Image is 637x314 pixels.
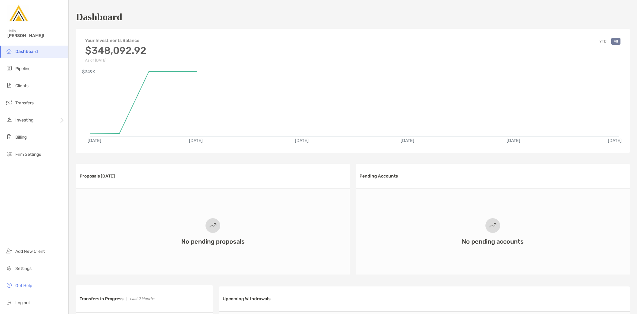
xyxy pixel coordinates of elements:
span: Log out [15,300,30,305]
text: [DATE] [608,138,622,143]
span: Clients [15,83,28,88]
span: Dashboard [15,49,38,54]
h3: Upcoming Withdrawals [223,296,270,301]
span: Transfers [15,100,34,106]
img: firm-settings icon [6,150,13,158]
span: Pipeline [15,66,31,71]
text: [DATE] [88,138,101,143]
h3: Pending Accounts [360,174,398,179]
span: [PERSON_NAME]! [7,33,65,38]
text: [DATE] [507,138,520,143]
text: [DATE] [295,138,309,143]
h1: Dashboard [76,11,122,23]
span: Settings [15,266,32,271]
img: settings icon [6,264,13,272]
text: $349K [82,69,95,74]
text: [DATE] [401,138,414,143]
img: investing icon [6,116,13,123]
span: Firm Settings [15,152,41,157]
h3: No pending proposals [181,238,245,245]
img: get-help icon [6,282,13,289]
img: add_new_client icon [6,247,13,255]
img: Zoe Logo [7,2,29,24]
button: All [611,38,620,45]
img: pipeline icon [6,65,13,72]
button: YTD [597,38,609,45]
img: billing icon [6,133,13,140]
span: Add New Client [15,249,45,254]
span: Get Help [15,283,32,288]
h3: Transfers in Progress [80,296,123,301]
h4: Your Investments Balance [85,38,146,43]
p: Last 2 Months [130,295,154,303]
img: dashboard icon [6,47,13,55]
h3: No pending accounts [462,238,524,245]
p: As of [DATE] [85,58,146,62]
img: clients icon [6,82,13,89]
span: Investing [15,118,33,123]
h3: $348,092.92 [85,45,146,56]
img: transfers icon [6,99,13,106]
text: [DATE] [189,138,203,143]
img: logout icon [6,299,13,306]
h3: Proposals [DATE] [80,174,115,179]
span: Billing [15,135,27,140]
